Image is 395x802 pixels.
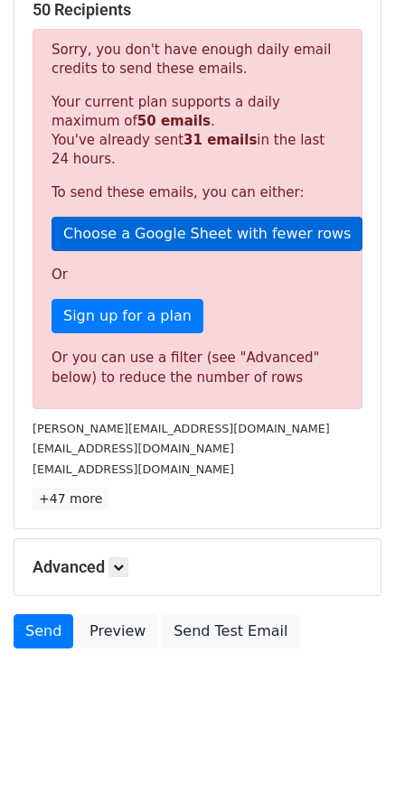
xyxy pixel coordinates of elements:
iframe: Chat Widget [305,715,395,802]
p: Your current plan supports a daily maximum of . You've already sent in the last 24 hours. [52,93,343,169]
p: To send these emails, you can either: [52,183,343,202]
a: Send Test Email [162,614,299,648]
a: Send [14,614,73,648]
strong: 31 emails [183,132,257,148]
p: Or [52,266,343,284]
div: Or you can use a filter (see "Advanced" below) to reduce the number of rows [52,348,343,388]
strong: 50 emails [137,113,211,129]
a: Preview [78,614,157,648]
small: [EMAIL_ADDRESS][DOMAIN_NAME] [33,462,234,476]
h5: Advanced [33,557,362,577]
a: Sign up for a plan [52,299,203,333]
small: [EMAIL_ADDRESS][DOMAIN_NAME] [33,442,234,455]
a: +47 more [33,488,108,510]
small: [PERSON_NAME][EMAIL_ADDRESS][DOMAIN_NAME] [33,422,330,435]
a: Choose a Google Sheet with fewer rows [52,217,362,251]
p: Sorry, you don't have enough daily email credits to send these emails. [52,41,343,79]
